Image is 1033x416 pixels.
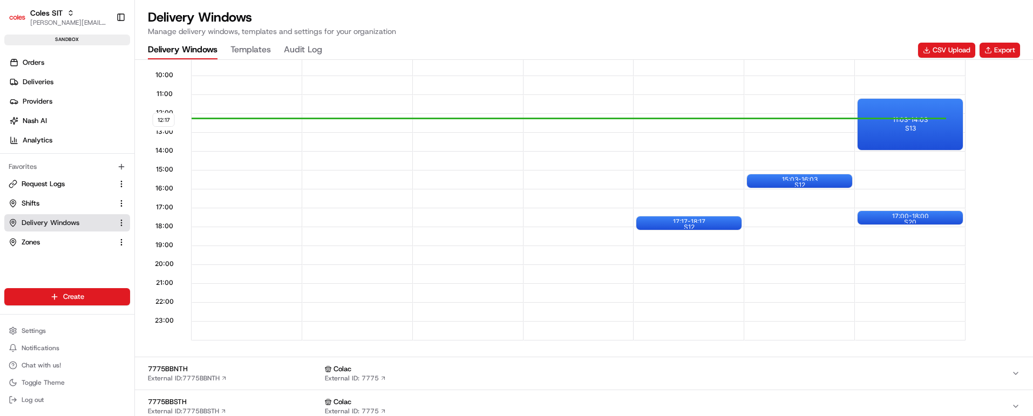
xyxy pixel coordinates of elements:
[148,374,227,383] a: External ID:7775BBNTH
[148,9,396,26] h1: Delivery Windows
[4,392,130,407] button: Log out
[30,8,63,18] button: Coles SIT
[4,288,130,305] button: Create
[22,156,83,167] span: Knowledge Base
[980,43,1020,58] button: Export
[4,112,134,129] a: Nash AI
[4,35,130,45] div: sandbox
[22,361,61,370] span: Chat with us!
[9,199,113,208] a: Shifts
[22,179,65,189] span: Request Logs
[155,222,173,230] span: 18:00
[107,183,131,191] span: Pylon
[155,71,173,79] span: 10:00
[4,158,130,175] div: Favorites
[893,115,928,124] p: 11:03 - 14:03
[284,41,322,59] button: Audit Log
[4,4,112,30] button: Coles SITColes SIT[PERSON_NAME][EMAIL_ADDRESS][PERSON_NAME][PERSON_NAME][DOMAIN_NAME]
[155,127,173,136] span: 13:00
[22,237,40,247] span: Zones
[23,135,52,145] span: Analytics
[155,146,173,155] span: 14:00
[23,58,44,67] span: Orders
[155,316,174,325] span: 23:00
[11,11,32,32] img: Nash
[9,9,26,26] img: Coles SIT
[4,54,134,71] a: Orders
[156,108,173,117] span: 12:00
[23,97,52,106] span: Providers
[22,218,79,228] span: Delivery Windows
[148,397,321,407] span: 7775BBSTH
[905,124,916,133] span: S13
[156,278,173,287] span: 21:00
[156,203,173,212] span: 17:00
[9,179,113,189] a: Request Logs
[37,103,177,114] div: Start new chat
[148,364,321,374] span: 7775BBNTH
[4,132,134,149] a: Analytics
[135,357,1033,390] button: 7775BBNTHExternal ID:7775BBNTH ColacExternal ID: 7775
[91,158,100,166] div: 💻
[157,90,173,98] span: 11:00
[4,195,130,212] button: Shifts
[155,241,173,249] span: 19:00
[4,214,130,231] button: Delivery Windows
[22,199,39,208] span: Shifts
[9,237,113,247] a: Zones
[155,260,174,268] span: 20:00
[155,184,173,193] span: 16:00
[63,292,84,302] span: Create
[4,234,130,251] button: Zones
[6,152,87,172] a: 📗Knowledge Base
[148,41,218,59] button: Delivery Windows
[22,395,44,404] span: Log out
[4,358,130,373] button: Chat with us!
[325,374,386,383] a: External ID: 7775
[184,106,196,119] button: Start new chat
[153,113,175,127] span: 12:17
[22,378,65,387] span: Toggle Theme
[23,77,53,87] span: Deliveries
[37,114,137,122] div: We're available if you need us!
[148,26,396,37] p: Manage delivery windows, templates and settings for your organization
[230,41,271,59] button: Templates
[4,73,134,91] a: Deliveries
[325,407,386,415] a: External ID: 7775
[4,340,130,356] button: Notifications
[30,18,107,27] button: [PERSON_NAME][EMAIL_ADDRESS][PERSON_NAME][PERSON_NAME][DOMAIN_NAME]
[918,43,975,58] button: CSV Upload
[11,103,30,122] img: 1736555255976-a54dd68f-1ca7-489b-9aae-adbdc363a1c4
[87,152,178,172] a: 💻API Documentation
[28,70,178,81] input: Clear
[9,218,113,228] a: Delivery Windows
[22,344,59,352] span: Notifications
[11,158,19,166] div: 📗
[22,326,46,335] span: Settings
[76,182,131,191] a: Powered byPylon
[23,116,47,126] span: Nash AI
[334,397,351,407] span: Colac
[4,323,130,338] button: Settings
[156,165,173,174] span: 15:00
[11,43,196,60] p: Welcome 👋
[148,407,227,415] a: External ID:7775BBSTH
[334,364,351,374] span: Colac
[155,297,174,306] span: 22:00
[4,175,130,193] button: Request Logs
[4,375,130,390] button: Toggle Theme
[102,156,173,167] span: API Documentation
[4,93,134,110] a: Providers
